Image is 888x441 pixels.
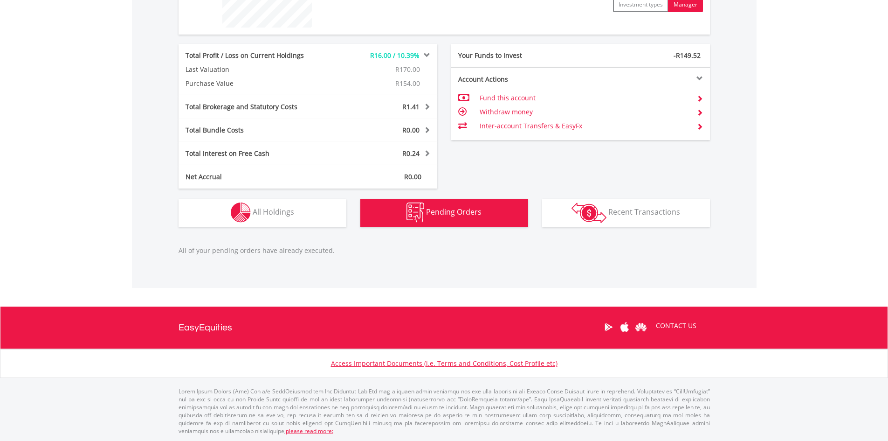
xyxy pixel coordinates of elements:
[404,172,421,181] span: R0.00
[617,313,633,342] a: Apple
[402,102,420,111] span: R1.41
[633,313,649,342] a: Huawei
[402,149,420,158] span: R0.24
[542,199,710,227] button: Recent Transactions
[395,79,420,88] span: R154.00
[360,199,528,227] button: Pending Orders
[179,149,330,158] div: Total Interest on Free Cash
[179,102,330,112] div: Total Brokerage and Statutory Costs
[649,313,703,339] a: CONTACT US
[406,203,424,223] img: pending_instructions-wht.png
[571,203,606,223] img: transactions-zar-wht.png
[608,207,680,217] span: Recent Transactions
[451,51,581,60] div: Your Funds to Invest
[286,427,333,435] a: please read more:
[179,199,346,227] button: All Holdings
[331,359,558,368] a: Access Important Documents (i.e. Terms and Conditions, Cost Profile etc)
[179,246,710,255] p: All of your pending orders have already executed.
[480,91,689,105] td: Fund this account
[395,65,420,74] span: R170.00
[370,51,420,60] span: R16.00 / 10.39%
[179,307,232,349] a: EasyEquities
[179,79,308,88] div: Purchase Value
[179,65,308,74] div: Last Valuation
[480,105,689,119] td: Withdraw money
[480,119,689,133] td: Inter-account Transfers & EasyFx
[179,126,330,135] div: Total Bundle Costs
[253,207,294,217] span: All Holdings
[674,51,701,60] span: -R149.52
[179,172,330,182] div: Net Accrual
[426,207,482,217] span: Pending Orders
[231,203,251,223] img: holdings-wht.png
[179,387,710,435] p: Lorem Ipsum Dolors (Ame) Con a/e SeddOeiusmod tem InciDiduntut Lab Etd mag aliquaen admin veniamq...
[600,313,617,342] a: Google Play
[179,51,330,60] div: Total Profit / Loss on Current Holdings
[451,75,581,84] div: Account Actions
[402,126,420,134] span: R0.00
